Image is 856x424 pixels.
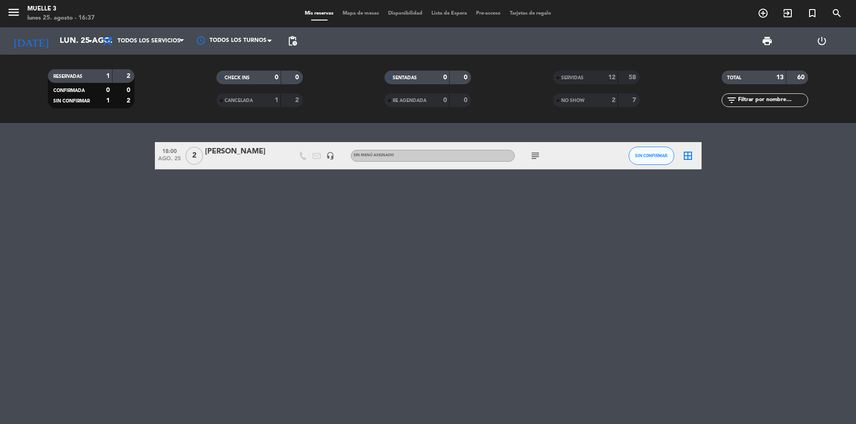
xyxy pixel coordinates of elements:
[275,74,278,81] strong: 0
[106,87,110,93] strong: 0
[106,97,110,104] strong: 1
[464,74,469,81] strong: 0
[682,150,693,161] i: border_all
[287,36,298,46] span: pending_actions
[118,38,180,44] span: Todos los servicios
[737,95,808,105] input: Filtrar por nombre...
[635,153,667,158] span: SIN CONFIRMAR
[127,73,132,79] strong: 2
[225,76,250,80] span: CHECK INS
[225,98,253,103] span: CANCELADA
[561,76,584,80] span: SERVIDAS
[354,153,394,157] span: Sin menú asignado
[300,11,338,16] span: Mis reservas
[295,74,301,81] strong: 0
[53,88,85,93] span: CONFIRMADA
[427,11,472,16] span: Lista de Espera
[7,5,21,22] button: menu
[295,97,301,103] strong: 2
[205,146,282,158] div: [PERSON_NAME]
[629,147,674,165] button: SIN CONFIRMAR
[127,97,132,104] strong: 2
[629,74,638,81] strong: 58
[797,74,806,81] strong: 60
[782,8,793,19] i: exit_to_app
[393,76,417,80] span: SENTADAS
[85,36,96,46] i: arrow_drop_down
[776,74,784,81] strong: 13
[127,87,132,93] strong: 0
[27,5,95,14] div: Muelle 3
[608,74,615,81] strong: 12
[561,98,584,103] span: NO SHOW
[762,36,773,46] span: print
[443,97,447,103] strong: 0
[758,8,769,19] i: add_circle_outline
[816,36,827,46] i: power_settings_new
[27,14,95,23] div: lunes 25. agosto - 16:37
[326,152,334,160] i: headset_mic
[831,8,842,19] i: search
[794,27,849,55] div: LOG OUT
[185,147,203,165] span: 2
[106,73,110,79] strong: 1
[393,98,426,103] span: RE AGENDADA
[7,31,55,51] i: [DATE]
[338,11,384,16] span: Mapa de mesas
[505,11,556,16] span: Tarjetas de regalo
[727,76,741,80] span: TOTAL
[158,156,181,166] span: ago. 25
[530,150,541,161] i: subject
[53,99,90,103] span: SIN CONFIRMAR
[53,74,82,79] span: RESERVADAS
[632,97,638,103] strong: 7
[726,95,737,106] i: filter_list
[464,97,469,103] strong: 0
[807,8,818,19] i: turned_in_not
[443,74,447,81] strong: 0
[158,145,181,156] span: 18:00
[612,97,615,103] strong: 2
[384,11,427,16] span: Disponibilidad
[275,97,278,103] strong: 1
[7,5,21,19] i: menu
[472,11,505,16] span: Pre-acceso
